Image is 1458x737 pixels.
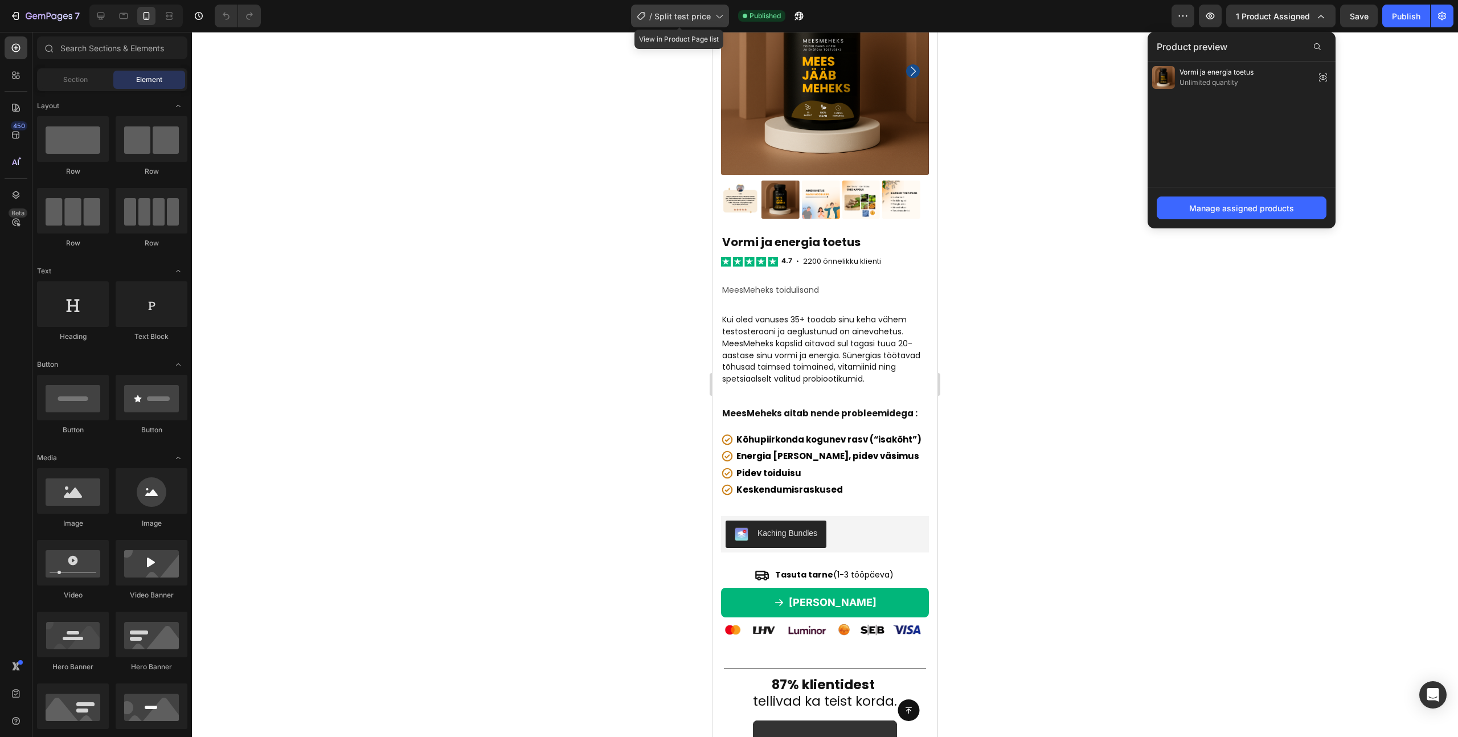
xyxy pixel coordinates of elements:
[712,32,937,737] iframe: Design area
[750,11,781,21] span: Published
[1236,10,1310,22] span: 1 product assigned
[116,425,187,435] div: Button
[37,453,57,463] span: Media
[5,5,85,27] button: 7
[1189,202,1294,214] div: Manage assigned products
[116,166,187,177] div: Row
[63,75,88,85] span: Section
[37,425,109,435] div: Button
[37,166,109,177] div: Row
[1179,67,1254,77] span: Vormi ja energia toetus‎
[1419,681,1447,709] div: Open Intercom Messenger
[37,331,109,342] div: Heading
[37,359,58,370] span: Button
[1152,66,1175,89] img: preview-img
[1382,5,1430,27] button: Publish
[215,5,261,27] div: Undo/Redo
[1157,196,1326,219] button: Manage assigned products
[116,662,187,672] div: Hero Banner
[37,101,59,111] span: Layout
[136,75,162,85] span: Element
[1340,5,1378,27] button: Save
[37,36,187,59] input: Search Sections & Elements
[1157,40,1227,54] span: Product preview
[1226,5,1336,27] button: 1 product assigned
[116,238,187,248] div: Row
[37,662,109,672] div: Hero Banner
[116,518,187,529] div: Image
[37,266,51,276] span: Text
[75,9,80,23] p: 7
[9,208,27,218] div: Beta
[37,518,109,529] div: Image
[37,590,109,600] div: Video
[169,449,187,467] span: Toggle open
[116,590,187,600] div: Video Banner
[1392,10,1420,22] div: Publish
[1179,77,1254,88] span: Unlimited quantity
[1350,11,1369,21] span: Save
[169,97,187,115] span: Toggle open
[116,331,187,342] div: Text Block
[11,121,27,130] div: 450
[37,238,109,248] div: Row
[169,262,187,280] span: Toggle open
[649,10,652,22] span: /
[169,355,187,374] span: Toggle open
[654,10,711,22] span: Split test price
